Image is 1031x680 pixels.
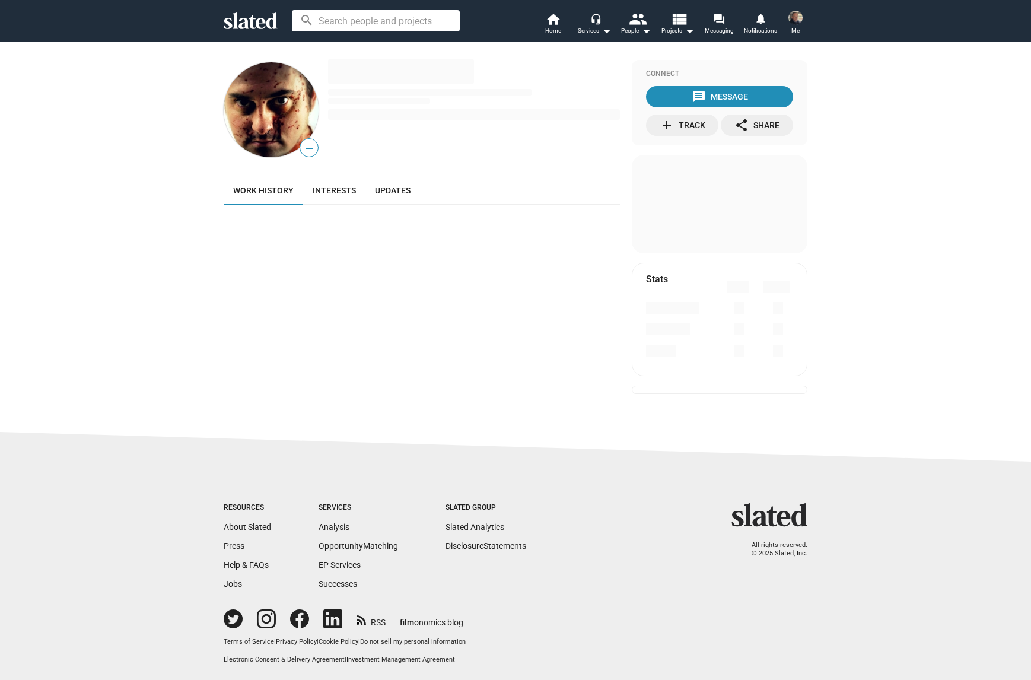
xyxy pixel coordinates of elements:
a: Slated Analytics [446,522,504,532]
a: Terms of Service [224,638,274,646]
input: Search people and projects [292,10,460,31]
button: Services [574,12,615,38]
div: Share [734,115,779,136]
div: Resources [224,503,271,513]
a: DisclosureStatements [446,541,526,551]
a: Help & FAQs [224,560,269,570]
button: Share [721,115,793,136]
a: EP Services [319,560,361,570]
a: Updates [365,176,420,205]
a: About Slated [224,522,271,532]
div: Connect [646,69,793,79]
span: Home [545,24,561,38]
span: | [317,638,319,646]
div: Slated Group [446,503,526,513]
span: Me [791,24,800,38]
mat-icon: arrow_drop_down [639,24,653,38]
a: Messaging [698,12,740,38]
mat-icon: headset_mic [590,13,601,24]
a: Privacy Policy [276,638,317,646]
span: Projects [661,24,694,38]
a: Home [532,12,574,38]
span: Updates [375,186,411,195]
mat-icon: add [660,118,674,132]
a: Electronic Consent & Delivery Agreement [224,656,345,663]
p: All rights reserved. © 2025 Slated, Inc. [739,541,807,558]
div: Services [319,503,398,513]
div: People [621,24,651,38]
span: Messaging [705,24,734,38]
span: Notifications [744,24,777,38]
mat-icon: arrow_drop_down [599,24,613,38]
button: Message [646,86,793,107]
a: Work history [224,176,303,205]
button: Projects [657,12,698,38]
a: filmonomics blog [400,608,463,628]
mat-icon: forum [713,13,724,24]
a: Cookie Policy [319,638,358,646]
button: People [615,12,657,38]
a: Analysis [319,522,349,532]
button: Do not sell my personal information [360,638,466,647]
mat-icon: arrow_drop_down [682,24,696,38]
span: | [274,638,276,646]
span: — [300,141,318,156]
span: | [345,656,346,663]
mat-icon: notifications [755,12,766,24]
button: Track [646,115,718,136]
a: OpportunityMatching [319,541,398,551]
a: Notifications [740,12,781,38]
a: Jobs [224,579,242,589]
span: film [400,618,414,627]
span: Work history [233,186,294,195]
a: RSS [357,610,386,628]
mat-icon: view_list [670,10,688,27]
a: Successes [319,579,357,589]
span: | [358,638,360,646]
a: Interests [303,176,365,205]
a: Press [224,541,244,551]
div: Message [692,86,748,107]
mat-icon: people [629,10,646,27]
mat-icon: share [734,118,749,132]
button: Normann PokornyMe [781,8,810,39]
span: Interests [313,186,356,195]
mat-icon: home [546,12,560,26]
a: Investment Management Agreement [346,656,455,663]
div: Track [660,115,705,136]
div: Services [578,24,611,38]
mat-card-title: Stats [646,273,668,285]
img: Normann Pokorny [788,11,803,25]
mat-icon: message [692,90,706,104]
